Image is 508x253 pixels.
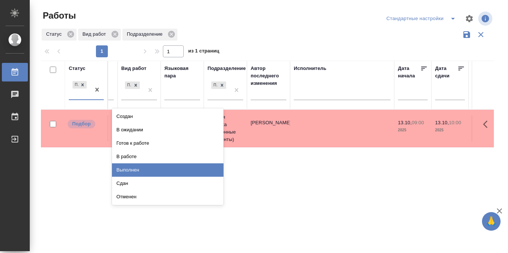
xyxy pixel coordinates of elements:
[41,10,76,22] span: Работы
[72,120,91,128] p: Подбор
[72,80,87,90] div: Подбор
[412,120,424,125] p: 09:00
[188,47,219,57] span: из 1 страниц
[208,65,246,72] div: Подразделение
[67,119,104,129] div: Можно подбирать исполнителей
[398,120,412,125] p: 13.10,
[122,29,177,41] div: Подразделение
[112,150,224,163] div: В работе
[164,65,200,80] div: Языковая пара
[78,29,121,41] div: Вид работ
[460,28,474,42] button: Сохранить фильтры
[42,29,77,41] div: Статус
[474,28,488,42] button: Сбросить фильтры
[398,126,428,134] p: 2025
[435,120,449,125] p: 13.10,
[127,31,165,38] p: Подразделение
[294,65,327,72] div: Исполнитель
[210,81,227,90] div: Прямая загрузка (шаблонные документы)
[435,65,457,80] div: Дата сдачи
[112,190,224,204] div: Отменен
[485,214,498,229] span: 🙏
[124,81,141,90] div: Приёмка по качеству
[112,163,224,177] div: Выполнен
[112,123,224,137] div: В ожидании
[385,13,460,25] div: split button
[204,110,247,147] td: Прямая загрузка (шаблонные документы)
[112,137,224,150] div: Готов к работе
[211,81,218,89] div: Прямая загрузка (шаблонные документы)
[247,115,290,141] td: [PERSON_NAME]
[73,81,78,89] div: Подбор
[46,31,64,38] p: Статус
[479,115,496,133] button: Здесь прячутся важные кнопки
[482,212,501,231] button: 🙏
[112,177,224,190] div: Сдан
[251,65,286,87] div: Автор последнего изменения
[398,65,420,80] div: Дата начала
[121,65,147,72] div: Вид работ
[112,110,224,123] div: Создан
[83,31,109,38] p: Вид работ
[449,120,461,125] p: 10:00
[478,12,494,26] span: Посмотреть информацию
[435,126,465,134] p: 2025
[460,10,478,28] span: Настроить таблицу
[69,65,86,72] div: Статус
[125,81,132,89] div: Приёмка по качеству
